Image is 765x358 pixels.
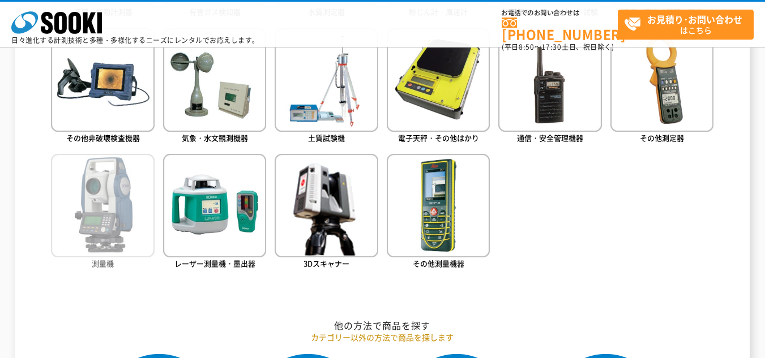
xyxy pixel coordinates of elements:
[398,132,479,143] span: 電子天秤・その他はかり
[66,132,140,143] span: その他非破壊検査機器
[618,10,754,40] a: お見積り･お問い合わせはこちら
[174,258,255,269] span: レーザー測量機・墨出器
[498,28,601,131] img: 通信・安全管理機器
[308,132,345,143] span: 土質試験機
[92,258,114,269] span: 測量機
[640,132,684,143] span: その他測定器
[387,154,490,271] a: その他測量機器
[387,154,490,257] img: その他測量機器
[163,154,266,257] img: レーザー測量機・墨出器
[51,320,713,331] h2: 他の方法で商品を探す
[51,28,154,145] a: その他非破壊検査機器
[498,28,601,145] a: 通信・安全管理機器
[275,28,378,131] img: 土質試験機
[163,28,266,131] img: 気象・水文観測機器
[51,154,154,257] img: 測量機
[517,132,583,143] span: 通信・安全管理機器
[163,28,266,145] a: 気象・水文観測機器
[51,28,154,131] img: その他非破壊検査機器
[541,42,562,52] span: 17:30
[163,154,266,271] a: レーザー測量機・墨出器
[387,28,490,131] img: 電子天秤・その他はかり
[11,37,259,44] p: 日々進化する計測技術と多種・多様化するニーズにレンタルでお応えします。
[304,258,349,269] span: 3Dスキャナー
[502,42,614,52] span: (平日 ～ 土日、祝日除く)
[182,132,248,143] span: 気象・水文観測機器
[275,28,378,145] a: 土質試験機
[647,12,742,26] strong: お見積り･お問い合わせ
[275,154,378,257] img: 3Dスキャナー
[519,42,535,52] span: 8:50
[413,258,464,269] span: その他測量機器
[51,154,154,271] a: 測量機
[51,331,713,343] p: カテゴリー以外の方法で商品を探します
[502,18,618,41] a: [PHONE_NUMBER]
[610,28,713,145] a: その他測定器
[610,28,713,131] img: その他測定器
[502,10,618,16] span: お電話でのお問い合わせは
[275,154,378,271] a: 3Dスキャナー
[624,10,753,38] span: はこちら
[387,28,490,145] a: 電子天秤・その他はかり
